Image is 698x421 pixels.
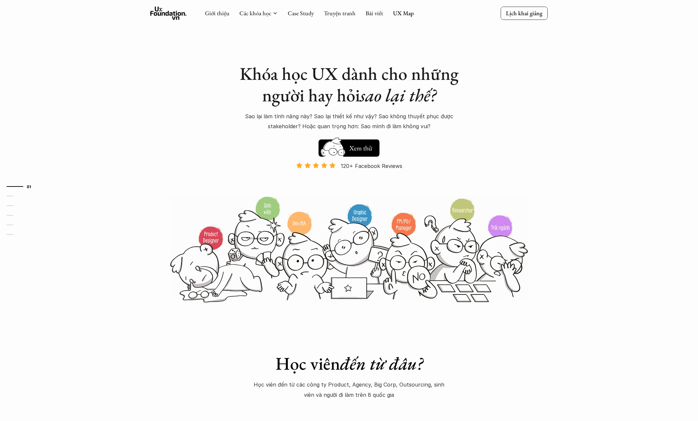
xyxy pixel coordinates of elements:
a: Xem thử [319,136,379,157]
a: UX Map [393,9,414,17]
strong: 01 [27,184,31,189]
a: Case Study [288,9,314,17]
a: Truyện tranh [324,9,356,17]
a: 01 [7,183,38,190]
em: sao lại thế? [360,83,436,107]
a: Giới thiệu [205,9,229,17]
a: Các khóa học [239,9,271,17]
a: Bài viết [366,9,383,17]
h1: Học viên [233,353,465,374]
p: Sao lại làm tính năng này? Sao lại thiết kế như vậy? Sao không thuyết phục được stakeholder? Hoặc... [233,111,465,132]
p: Học viên đến từ các công ty Product, Agency, Big Corp, Outsourcing, sinh viên và người đi làm trê... [250,380,448,400]
p: Lịch khai giảng [506,9,542,17]
em: đến từ đâu? [340,352,423,375]
a: Lịch khai giảng [501,7,548,20]
p: 120+ Facebook Reviews [341,161,402,171]
h5: Xem thử [348,143,373,153]
h1: Khóa học UX dành cho những người hay hỏi [233,63,465,106]
a: 120+ Facebook Reviews [290,162,408,195]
